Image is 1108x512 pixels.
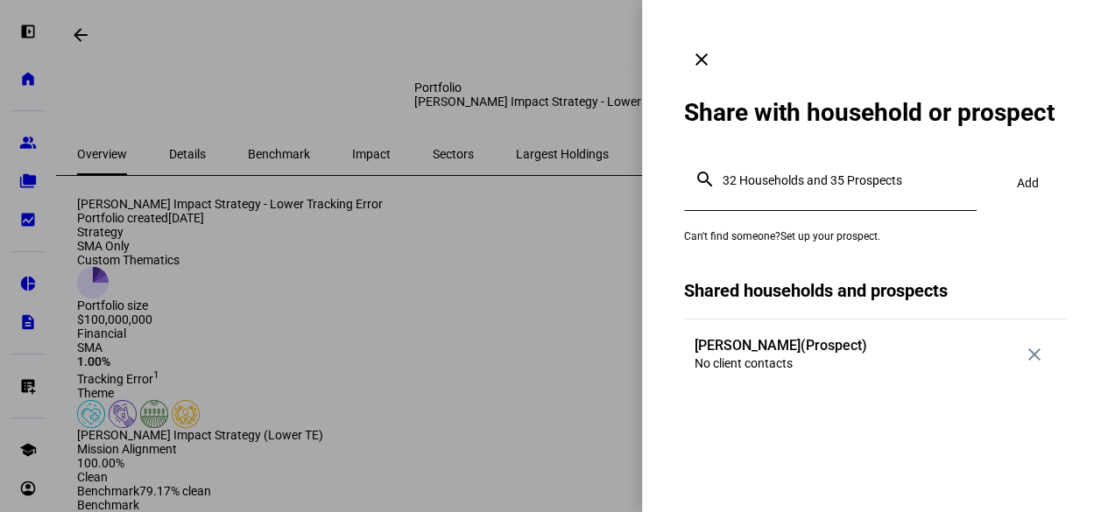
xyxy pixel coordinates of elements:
mat-icon: clear [691,49,712,70]
h3: Shared households and prospects [684,280,1066,301]
a: [PERSON_NAME](Prospect) [695,337,867,354]
a: Set up your prospect. [780,230,880,242]
span: (Prospect) [801,337,867,354]
input: 32 Households and 35 Prospects [723,163,956,198]
mat-icon: search [684,169,726,190]
span: No client contacts [695,356,793,370]
mat-icon: clear [1024,344,1045,365]
div: Share with household or prospect [684,98,1066,127]
span: Can't find someone? [684,230,780,242]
